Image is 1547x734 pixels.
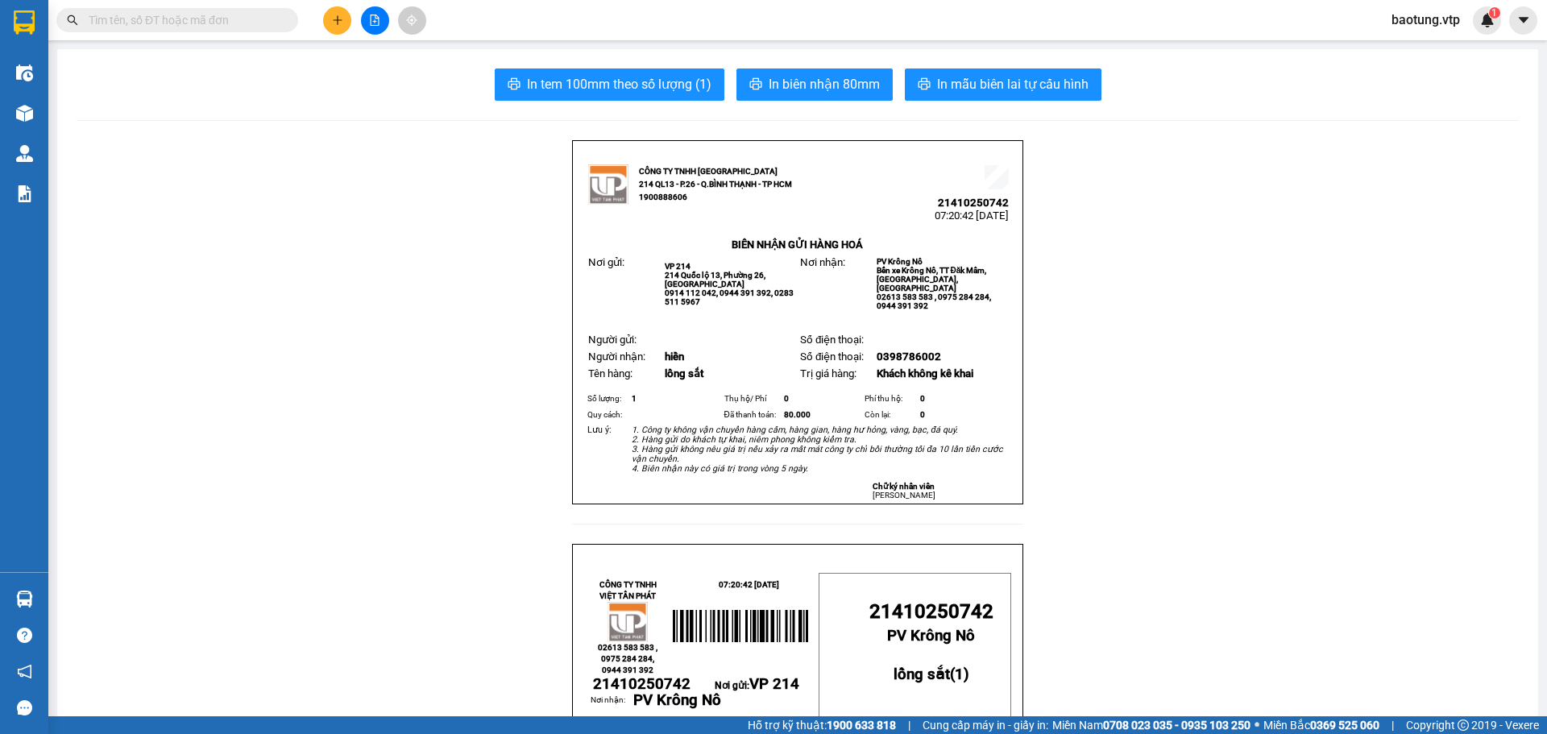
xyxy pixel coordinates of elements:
td: Số lượng: [585,391,629,407]
span: Tên hàng: [588,367,632,379]
span: copyright [1458,719,1469,731]
img: warehouse-icon [16,105,33,122]
span: Trị giá hàng: [800,367,856,379]
span: aim [406,15,417,26]
span: Miền Bắc [1263,716,1379,734]
span: Hỗ trợ kỹ thuật: [748,716,896,734]
button: printerIn mẫu biên lai tự cấu hình [905,68,1101,101]
span: hiền [665,350,684,363]
span: VP 214 [665,262,691,271]
span: 0 [784,394,789,403]
strong: CÔNG TY TNHH [GEOGRAPHIC_DATA] 214 QL13 - P.26 - Q.BÌNH THẠNH - TP HCM 1900888606 [639,167,792,201]
td: Thụ hộ/ Phí [722,391,782,407]
span: In biên nhận 80mm [769,74,880,94]
span: printer [508,77,521,93]
span: printer [918,77,931,93]
span: In mẫu biên lai tự cấu hình [937,74,1089,94]
span: Nơi gửi: [715,680,799,691]
img: warehouse-icon [16,591,33,608]
span: In tem 100mm theo số lượng (1) [527,74,711,94]
td: Nơi nhận: [591,694,632,724]
span: Số điện thoại: [800,334,864,346]
span: 1 [1491,7,1497,19]
span: Nơi gửi: [588,256,624,268]
span: Khách không kê khai [877,367,973,379]
strong: Chữ ký nhân viên [873,482,935,491]
span: Số điện thoại: [800,350,864,363]
img: icon-new-feature [1480,13,1495,27]
input: Tìm tên, số ĐT hoặc mã đơn [89,11,279,29]
span: 02613 583 583 , 0975 284 284, 0944 391 392 [877,292,991,310]
span: 1 [955,666,964,683]
button: aim [398,6,426,35]
button: caret-down [1509,6,1537,35]
span: 214 Quốc lộ 13, Phường 26, [GEOGRAPHIC_DATA] [665,271,765,288]
span: 0914 112 042, 0944 391 392, 0283 511 5967 [665,288,794,306]
span: Lưu ý: [587,425,612,435]
span: Miền Nam [1052,716,1250,734]
td: Phí thu hộ: [862,391,919,407]
span: 07:20:42 [DATE] [719,580,779,589]
span: caret-down [1516,13,1531,27]
span: baotung.vtp [1379,10,1473,30]
td: Đã thanh toán: [722,407,782,423]
span: 21410250742 [938,197,1009,209]
strong: 1900 633 818 [827,719,896,732]
span: 1 [632,394,637,403]
span: 0 [920,410,925,419]
img: solution-icon [16,185,33,202]
img: logo [588,164,628,205]
span: Người gửi: [588,334,637,346]
img: logo [608,602,648,642]
span: PV Krông Nô [877,257,923,266]
span: 0398786002 [877,350,941,363]
button: printerIn biên nhận 80mm [736,68,893,101]
button: file-add [361,6,389,35]
span: ⚪️ [1255,722,1259,728]
em: 1. Công ty không vận chuyển hàng cấm, hàng gian, hàng hư hỏng, vàng, bạc, đá quý. 2. Hàng gửi do ... [632,425,1003,474]
img: logo-vxr [14,10,35,35]
span: notification [17,664,32,679]
span: 0 [920,394,925,403]
span: [PERSON_NAME] [873,491,935,500]
span: plus [332,15,343,26]
span: 21410250742 [593,675,691,693]
span: 07:20:42 [DATE] [935,209,1009,222]
span: lồng sắt [665,367,703,379]
span: PV Krông Nô [887,627,975,645]
span: Nơi nhận: [800,256,845,268]
span: question-circle [17,628,32,643]
span: Người nhận: [588,350,645,363]
span: 21410250742 [869,600,993,623]
span: 02613 583 583 , 0975 284 284, 0944 391 392 [598,643,657,674]
td: Quy cách: [585,407,629,423]
span: message [17,700,32,715]
span: lồng sắt [894,666,950,683]
span: Cung cấp máy in - giấy in: [923,716,1048,734]
span: search [67,15,78,26]
span: PV Krông Nô [633,691,721,709]
strong: CÔNG TY TNHH VIỆT TÂN PHÁT [599,580,657,600]
span: Bến xe Krông Nô, TT Đăk Mâm, [GEOGRAPHIC_DATA], [GEOGRAPHIC_DATA] [877,266,987,292]
span: printer [749,77,762,93]
img: warehouse-icon [16,145,33,162]
sup: 1 [1489,7,1500,19]
span: file-add [369,15,380,26]
img: warehouse-icon [16,64,33,81]
strong: 0369 525 060 [1310,719,1379,732]
span: VP 214 [749,675,799,693]
span: | [908,716,910,734]
button: printerIn tem 100mm theo số lượng (1) [495,68,724,101]
td: Còn lại: [862,407,919,423]
span: 80.000 [784,410,811,419]
span: | [1391,716,1394,734]
button: plus [323,6,351,35]
strong: ( ) [894,648,969,683]
strong: 0708 023 035 - 0935 103 250 [1103,719,1250,732]
strong: BIÊN NHẬN GỬI HÀNG HOÁ [732,238,863,251]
